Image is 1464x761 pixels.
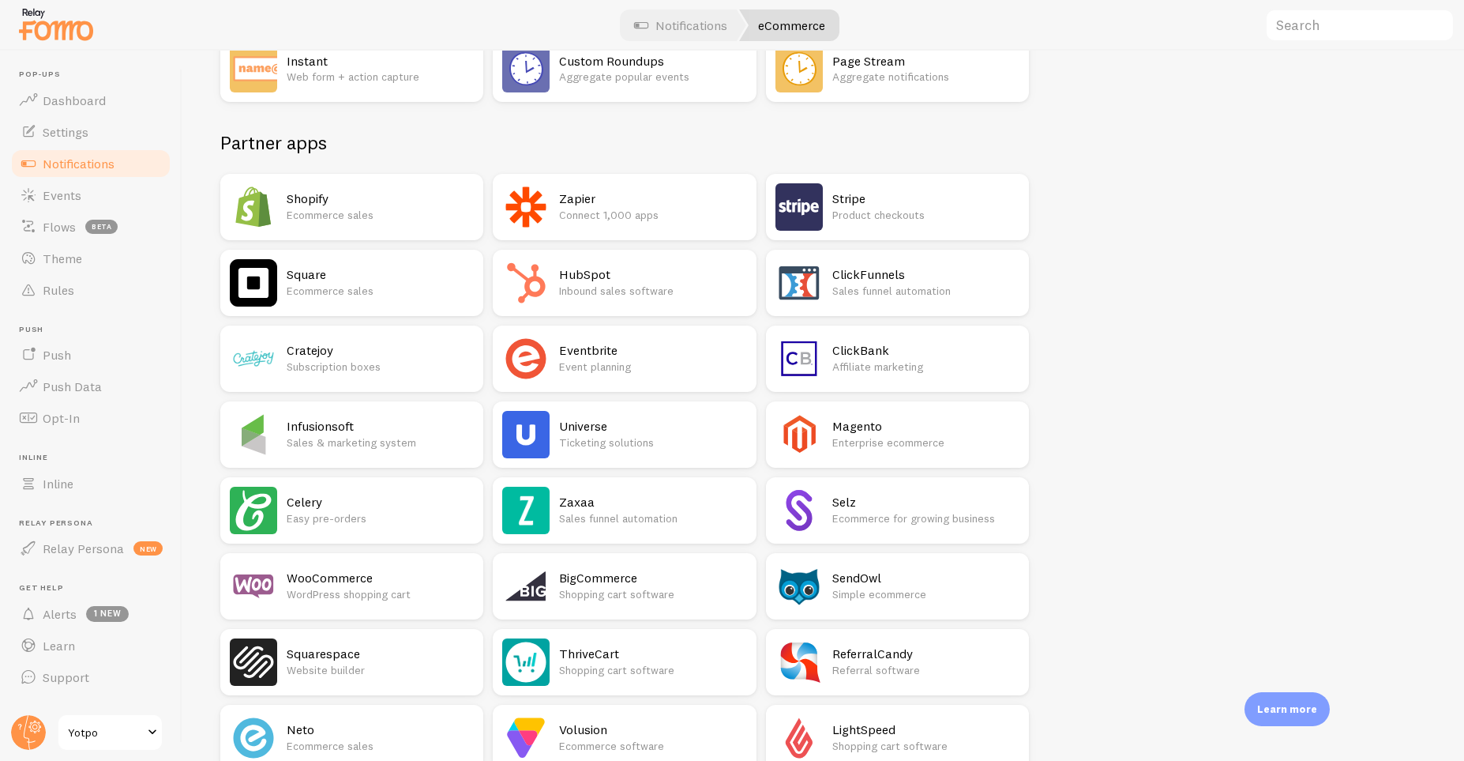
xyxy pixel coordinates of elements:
[832,266,1019,283] h2: ClickFunnels
[832,738,1019,754] p: Shopping cart software
[19,325,172,335] span: Push
[775,45,823,92] img: Page Stream
[287,738,474,754] p: Ecommerce sales
[230,563,277,610] img: WooCommerce
[287,494,474,510] h2: Celery
[287,53,474,70] h2: Instant
[287,266,474,283] h2: Square
[559,662,746,678] p: Shopping cart software
[68,723,143,742] span: Yotpo
[86,606,129,622] span: 1 new
[775,335,823,382] img: ClickBank
[43,187,81,203] span: Events
[775,259,823,307] img: ClickFunnels
[832,494,1019,510] h2: Selz
[832,207,1019,223] p: Product checkouts
[43,669,89,685] span: Support
[9,274,172,306] a: Rules
[287,283,474,299] p: Ecommerce sales
[559,359,746,375] p: Event planning
[287,69,474,85] p: Web form + action capture
[559,190,746,207] h2: Zapier
[559,646,746,662] h2: ThriveCart
[230,259,277,307] img: Square
[502,259,550,307] img: HubSpot
[43,347,71,363] span: Push
[9,211,172,243] a: Flows beta
[775,487,823,534] img: Selz
[559,266,746,283] h2: HubSpot
[559,721,746,738] h2: Volusion
[43,606,77,622] span: Alerts
[230,335,277,382] img: Cratejoy
[775,183,823,231] img: Stripe
[287,190,474,207] h2: Shopify
[287,586,474,602] p: WordPress shopping cart
[559,510,746,526] p: Sales funnel automation
[832,646,1019,662] h2: ReferralCandy
[502,411,550,458] img: Universe
[19,453,172,463] span: Inline
[832,190,1019,207] h2: Stripe
[502,563,550,610] img: BigCommerce
[43,219,76,235] span: Flows
[9,630,172,661] a: Learn
[502,45,550,92] img: Custom Roundups
[43,251,82,266] span: Theme
[9,148,172,179] a: Notifications
[9,661,172,693] a: Support
[832,283,1019,299] p: Sales funnel automation
[9,243,172,274] a: Theme
[43,638,75,654] span: Learn
[502,335,550,382] img: Eventbrite
[9,371,172,402] a: Push Data
[17,4,96,44] img: fomo-relay-logo-orange.svg
[230,639,277,686] img: Squarespace
[559,418,746,435] h2: Universe
[559,342,746,359] h2: Eventbrite
[9,468,172,499] a: Inline
[832,418,1019,435] h2: Magento
[19,583,172,593] span: Get Help
[287,510,474,526] p: Easy pre-orders
[9,533,172,564] a: Relay Persona new
[43,282,74,298] span: Rules
[287,342,474,359] h2: Cratejoy
[832,342,1019,359] h2: ClickBank
[133,541,163,556] span: new
[9,116,172,148] a: Settings
[43,156,114,171] span: Notifications
[775,411,823,458] img: Magento
[230,183,277,231] img: Shopify
[230,45,277,92] img: Instant
[43,410,80,426] span: Opt-In
[287,435,474,450] p: Sales & marketing system
[502,487,550,534] img: Zaxaa
[559,53,746,70] h2: Custom Roundups
[1257,702,1317,717] p: Learn more
[43,92,106,108] span: Dashboard
[559,435,746,450] p: Ticketing solutions
[287,418,474,435] h2: Infusionsoft
[220,130,1029,155] h2: Partner apps
[559,586,746,602] p: Shopping cart software
[43,541,124,556] span: Relay Persona
[287,207,474,223] p: Ecommerce sales
[502,183,550,231] img: Zapier
[19,70,172,80] span: Pop-ups
[559,69,746,85] p: Aggregate popular events
[43,124,88,140] span: Settings
[287,359,474,375] p: Subscription boxes
[832,359,1019,375] p: Affiliate marketing
[57,714,163,752] a: Yotpo
[230,411,277,458] img: Infusionsoft
[19,518,172,529] span: Relay Persona
[9,339,172,371] a: Push
[775,639,823,686] img: ReferralCandy
[832,721,1019,738] h2: LightSpeed
[9,402,172,434] a: Opt-In
[287,570,474,586] h2: WooCommerce
[502,639,550,686] img: ThriveCart
[287,721,474,738] h2: Neto
[287,646,474,662] h2: Squarespace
